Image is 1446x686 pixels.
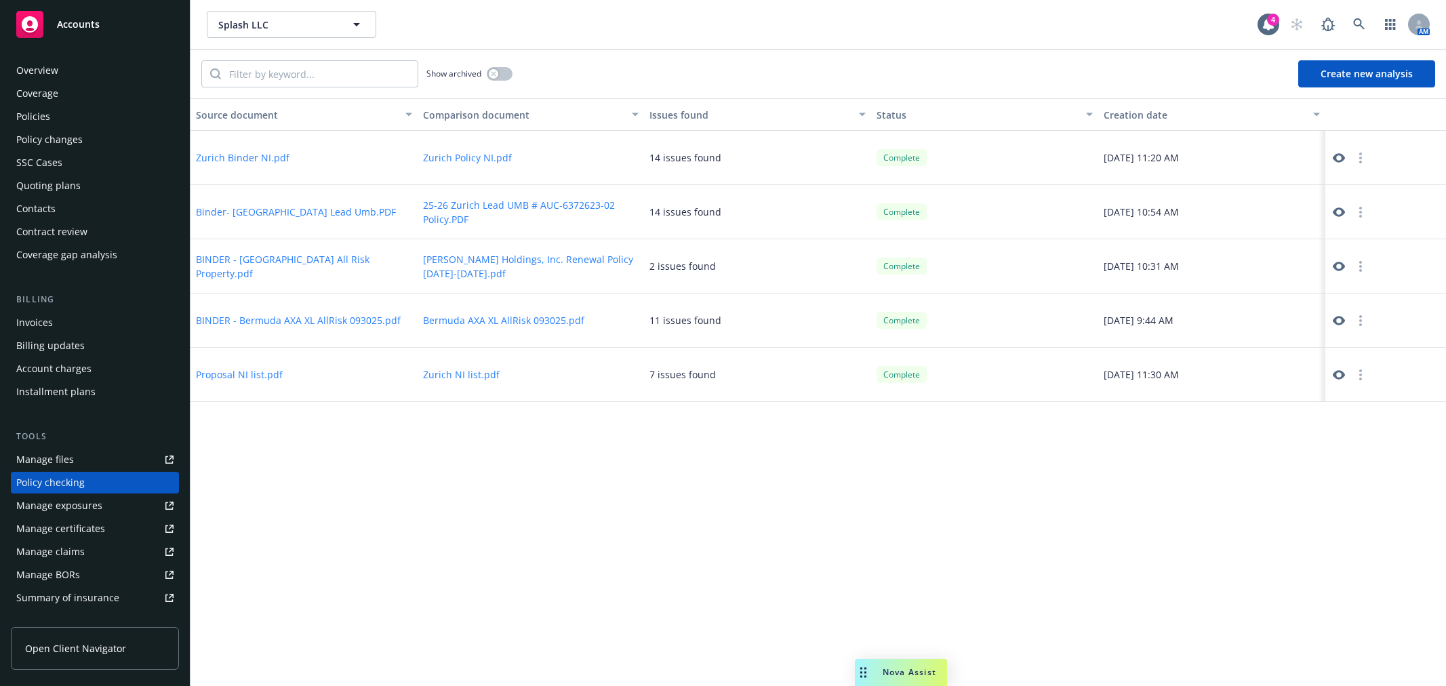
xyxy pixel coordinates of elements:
[11,518,179,540] a: Manage certificates
[649,259,716,273] div: 2 issues found
[1283,11,1310,38] a: Start snowing
[877,108,1078,122] div: Status
[196,150,289,165] button: Zurich Binder NI.pdf
[16,152,62,174] div: SSC Cases
[16,106,50,127] div: Policies
[16,335,85,357] div: Billing updates
[16,541,85,563] div: Manage claims
[1314,11,1342,38] a: Report a Bug
[11,312,179,334] a: Invoices
[1104,108,1305,122] div: Creation date
[877,366,927,383] div: Complete
[16,449,74,470] div: Manage files
[11,587,179,609] a: Summary of insurance
[25,641,126,655] span: Open Client Navigator
[871,98,1098,131] button: Status
[423,108,624,122] div: Comparison document
[11,472,179,493] a: Policy checking
[218,18,336,32] span: Splash LLC
[16,472,85,493] div: Policy checking
[11,221,179,243] a: Contract review
[649,150,721,165] div: 14 issues found
[11,198,179,220] a: Contacts
[11,381,179,403] a: Installment plans
[11,335,179,357] a: Billing updates
[423,367,500,382] button: Zurich NI list.pdf
[877,312,927,329] div: Complete
[877,258,927,275] div: Complete
[11,5,179,43] a: Accounts
[16,244,117,266] div: Coverage gap analysis
[1298,60,1435,87] button: Create new analysis
[1098,294,1325,348] div: [DATE] 9:44 AM
[57,19,100,30] span: Accounts
[649,367,716,382] div: 7 issues found
[190,98,418,131] button: Source document
[16,83,58,104] div: Coverage
[423,252,639,281] button: [PERSON_NAME] Holdings, Inc. Renewal Policy [DATE]-[DATE].pdf
[11,152,179,174] a: SSC Cases
[1098,348,1325,402] div: [DATE] 11:30 AM
[196,313,401,327] button: BINDER - Bermuda AXA XL AllRisk 093025.pdf
[11,293,179,306] div: Billing
[855,659,872,686] div: Drag to move
[11,430,179,443] div: Tools
[1098,131,1325,185] div: [DATE] 11:20 AM
[1098,98,1325,131] button: Creation date
[649,205,721,219] div: 14 issues found
[196,367,283,382] button: Proposal NI list.pdf
[877,203,927,220] div: Complete
[11,244,179,266] a: Coverage gap analysis
[16,129,83,150] div: Policy changes
[649,313,721,327] div: 11 issues found
[221,61,418,87] input: Filter by keyword...
[16,587,119,609] div: Summary of insurance
[196,108,397,122] div: Source document
[11,358,179,380] a: Account charges
[11,495,179,517] a: Manage exposures
[1267,14,1279,26] div: 4
[16,60,58,81] div: Overview
[196,205,396,219] button: Binder- [GEOGRAPHIC_DATA] Lead Umb.PDF
[423,198,639,226] button: 25-26 Zurich Lead UMB # AUC-6372623-02 Policy.PDF
[1098,185,1325,239] div: [DATE] 10:54 AM
[16,221,87,243] div: Contract review
[11,106,179,127] a: Policies
[16,495,102,517] div: Manage exposures
[11,449,179,470] a: Manage files
[11,129,179,150] a: Policy changes
[210,68,221,79] svg: Search
[16,312,53,334] div: Invoices
[16,198,56,220] div: Contacts
[423,150,512,165] button: Zurich Policy NI.pdf
[423,313,584,327] button: Bermuda AXA XL AllRisk 093025.pdf
[1346,11,1373,38] a: Search
[877,149,927,166] div: Complete
[644,98,871,131] button: Issues found
[1377,11,1404,38] a: Switch app
[11,60,179,81] a: Overview
[207,11,376,38] button: Splash LLC
[16,381,96,403] div: Installment plans
[426,68,481,79] span: Show archived
[649,108,851,122] div: Issues found
[11,83,179,104] a: Coverage
[11,175,179,197] a: Quoting plans
[16,358,92,380] div: Account charges
[883,666,936,678] span: Nova Assist
[1098,239,1325,294] div: [DATE] 10:31 AM
[418,98,645,131] button: Comparison document
[11,541,179,563] a: Manage claims
[196,252,412,281] button: BINDER - [GEOGRAPHIC_DATA] All Risk Property.pdf
[16,175,81,197] div: Quoting plans
[855,659,947,686] button: Nova Assist
[16,518,105,540] div: Manage certificates
[11,564,179,586] a: Manage BORs
[16,564,80,586] div: Manage BORs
